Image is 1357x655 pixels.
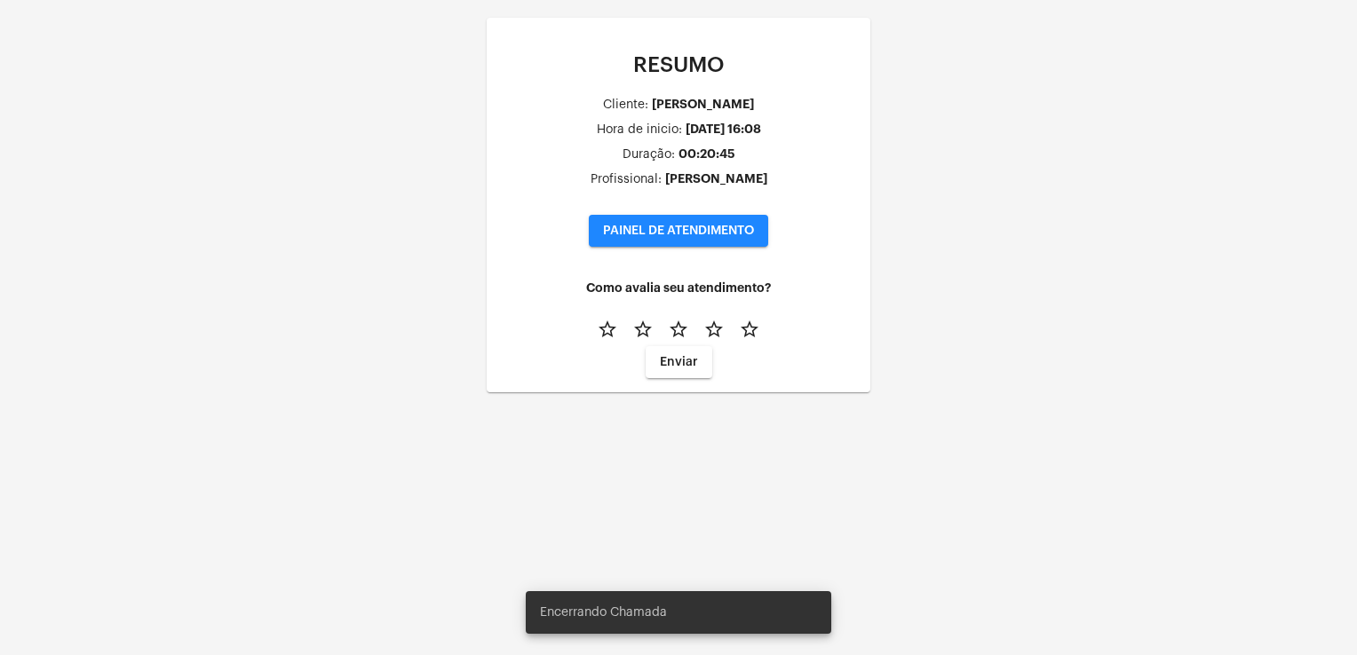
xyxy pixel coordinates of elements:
[597,319,618,340] mat-icon: star_border
[597,123,682,137] div: Hora de inicio:
[540,604,667,621] span: Encerrando Chamada
[603,99,648,112] div: Cliente:
[652,98,754,111] div: [PERSON_NAME]
[589,215,768,247] button: PAINEL DE ATENDIMENTO
[739,319,760,340] mat-icon: star_border
[632,319,654,340] mat-icon: star_border
[623,148,675,162] div: Duração:
[678,147,735,161] div: 00:20:45
[703,319,725,340] mat-icon: star_border
[501,281,856,295] h4: Como avalia seu atendimento?
[660,356,698,368] span: Enviar
[603,225,754,237] span: PAINEL DE ATENDIMENTO
[501,53,856,76] p: RESUMO
[646,346,712,378] button: Enviar
[591,173,662,186] div: Profissional:
[665,172,767,185] div: [PERSON_NAME]
[686,122,761,136] div: [DATE] 16:08
[668,319,689,340] mat-icon: star_border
